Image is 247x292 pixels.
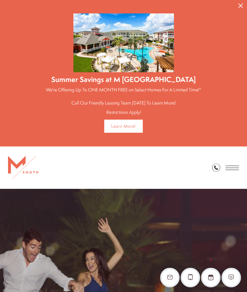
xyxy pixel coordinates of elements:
[8,156,38,178] img: MSouth
[46,75,201,85] div: Summer Savings at M [GEOGRAPHIC_DATA]
[46,110,201,115] div: Restrictions Apply!
[73,13,174,72] img: Summer Savings at M South Apartments
[212,164,220,173] a: Call Us at 813-570-8014
[226,166,239,170] button: Open Menu
[104,120,143,133] a: Learn More!
[46,86,201,106] p: We're Offering Up To ONE MONTH FREE on Select Homes For A Limited Time!* Call Our Friendly Leasin...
